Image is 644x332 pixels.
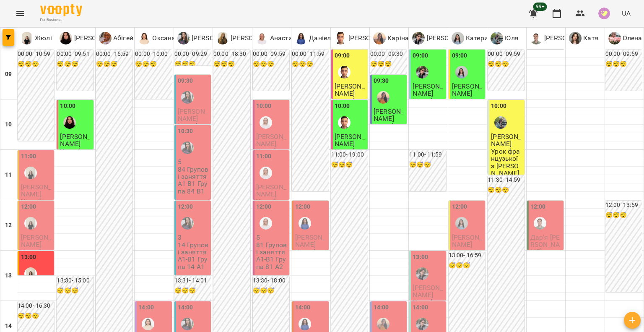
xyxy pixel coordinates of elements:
img: Каріна [377,91,390,104]
label: 13:00 [21,253,36,262]
img: К [373,32,386,44]
div: Олена [608,32,642,44]
h6: 😴😴😴 [18,60,54,69]
img: А [530,32,543,44]
img: Жюлі [24,167,37,179]
h6: 13:30 - 15:00 [57,276,93,285]
h6: 😴😴😴 [213,60,250,69]
h6: 😴😴😴 [57,286,93,295]
img: О [138,32,151,44]
label: 11:00 [256,152,272,161]
h6: 😴😴😴 [409,160,446,170]
p: Катерина [452,248,482,256]
img: Анастасія [260,217,272,230]
h6: 10 [5,120,12,129]
label: 12:00 [256,202,272,212]
p: [PERSON_NAME] [72,33,125,43]
div: Жюлі [24,217,37,230]
label: 11:00 [21,152,36,161]
h6: 😴😴😴 [18,311,54,321]
h6: 😴😴😴 [96,60,132,69]
img: А [99,32,112,44]
label: 12:00 [295,202,311,212]
span: [PERSON_NAME] [374,107,404,123]
img: Каріна [377,318,390,330]
span: UA [622,9,631,18]
p: Катя [582,33,599,43]
p: Юля [503,33,519,43]
h6: 00:00 - 11:59 [292,50,328,59]
span: [PERSON_NAME] [178,107,208,123]
p: [PERSON_NAME] [425,33,477,43]
div: Даніела [295,32,335,44]
h6: 09 [5,70,12,79]
h6: 13:31 - 14:01 [174,276,211,285]
p: Даніела [307,33,335,43]
span: [PERSON_NAME] [452,82,482,97]
img: Микита [416,267,428,280]
img: Юлія [181,318,194,330]
img: Олександра [63,116,76,129]
div: Оксана [142,318,154,330]
img: Юлія [181,91,194,104]
img: Анастасія [260,167,272,179]
h6: 😴😴😴 [605,211,642,220]
p: 81 Групові заняття A1-B1 Група 81 A2 [256,241,288,270]
a: Ю [PERSON_NAME] [177,32,242,44]
img: М [216,32,229,44]
label: 09:30 [374,76,389,86]
img: Анастасія [260,116,272,129]
p: [PERSON_NAME] [190,33,242,43]
a: Д Даніела [295,32,335,44]
img: Андрій [534,217,546,230]
h6: 12 [5,221,12,230]
label: 10:00 [256,102,272,111]
div: Даніела [299,217,311,230]
img: Д [295,32,307,44]
div: Абігейл [99,32,137,44]
div: Катерина [455,217,468,230]
span: [PERSON_NAME] [413,284,443,299]
p: [PERSON_NAME] [229,33,281,43]
div: Оксана [138,32,175,44]
span: [PERSON_NAME] [413,82,443,97]
img: Михайло [338,116,351,129]
img: Даніела [299,318,311,330]
p: Анастасія [268,33,301,43]
img: Юлія [181,217,194,230]
h6: 😴😴😴 [370,60,407,69]
h6: 😴😴😴 [253,286,289,295]
p: 3 [178,234,209,241]
p: Урок французької з [PERSON_NAME] [60,148,91,177]
label: 09:00 [335,51,350,60]
a: А Анастасія [256,32,301,44]
a: К Катя [569,32,599,44]
div: Катерина [452,32,496,44]
h6: 😴😴😴 [292,60,328,69]
h6: 11:00 - 19:00 [331,150,368,159]
p: 5 [256,234,288,241]
h6: 00:00 - 09:29 [174,50,211,59]
p: 84 Групові заняття А1-В1 Група 84 В1 [178,166,209,195]
h6: 00:00 - 09:59 [253,50,289,59]
button: Menu [10,3,30,24]
label: 14:00 [413,303,428,312]
p: Олена [621,33,642,43]
img: А [256,32,268,44]
a: Ю Юля [491,32,519,44]
p: Урок французької з [PERSON_NAME] [335,148,366,177]
p: Урок французької з Даніелою [295,248,327,277]
span: [PERSON_NAME] [452,233,482,248]
span: [PERSON_NAME] [335,133,365,148]
p: Урок французької з [PERSON_NAME] [452,97,483,126]
label: 14:00 [295,303,311,312]
p: Катерина [464,33,496,43]
h6: 😴😴😴 [605,60,642,69]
